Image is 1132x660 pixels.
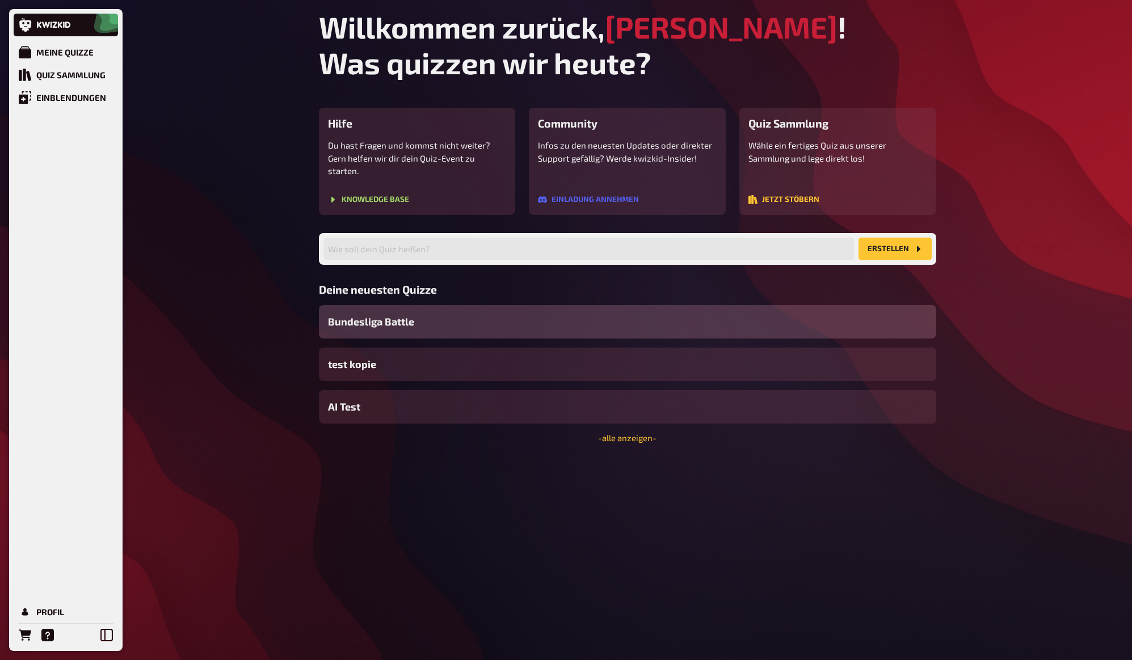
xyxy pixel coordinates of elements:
[319,283,936,296] h3: Deine neuesten Quizze
[14,600,118,623] a: Profil
[36,92,106,103] div: Einblendungen
[748,117,927,130] h3: Quiz Sammlung
[748,139,927,164] p: Wähle ein fertiges Quiz aus unserer Sammlung und lege direkt los!
[538,117,717,130] h3: Community
[36,47,94,57] div: Meine Quizze
[328,139,507,177] p: Du hast Fragen und kommst nicht weiter? Gern helfen wir dir dein Quiz-Event zu starten.
[36,607,64,617] div: Profil
[319,348,936,381] a: test kopie
[328,357,376,372] span: test kopie
[14,624,36,646] a: Bestellungen
[538,195,639,204] button: Einladung annehmen
[328,399,360,414] span: AI Test
[328,195,409,204] button: Knowledge Base
[14,41,118,64] a: Meine Quizze
[319,9,936,81] h1: Willkommen zurück, ! Was quizzen wir heute?
[538,139,717,164] p: Infos zu den neuesten Updates oder direkter Support gefällig? Werde kwizkid-Insider!
[328,196,409,206] a: Knowledge Base
[538,196,639,206] a: Einladung annehmen
[859,238,932,260] button: Erstellen
[36,70,106,80] div: Quiz Sammlung
[319,305,936,339] a: Bundesliga Battle
[748,196,819,206] a: Jetzt stöbern
[598,433,657,443] a: -alle anzeigen-
[605,9,838,45] span: [PERSON_NAME]
[14,64,118,86] a: Quiz Sammlung
[748,195,819,204] button: Jetzt stöbern
[323,238,854,260] input: Wie soll dein Quiz heißen?
[14,86,118,109] a: Einblendungen
[319,390,936,424] a: AI Test
[328,117,507,130] h3: Hilfe
[328,314,414,329] span: Bundesliga Battle
[36,624,59,646] a: Hilfe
